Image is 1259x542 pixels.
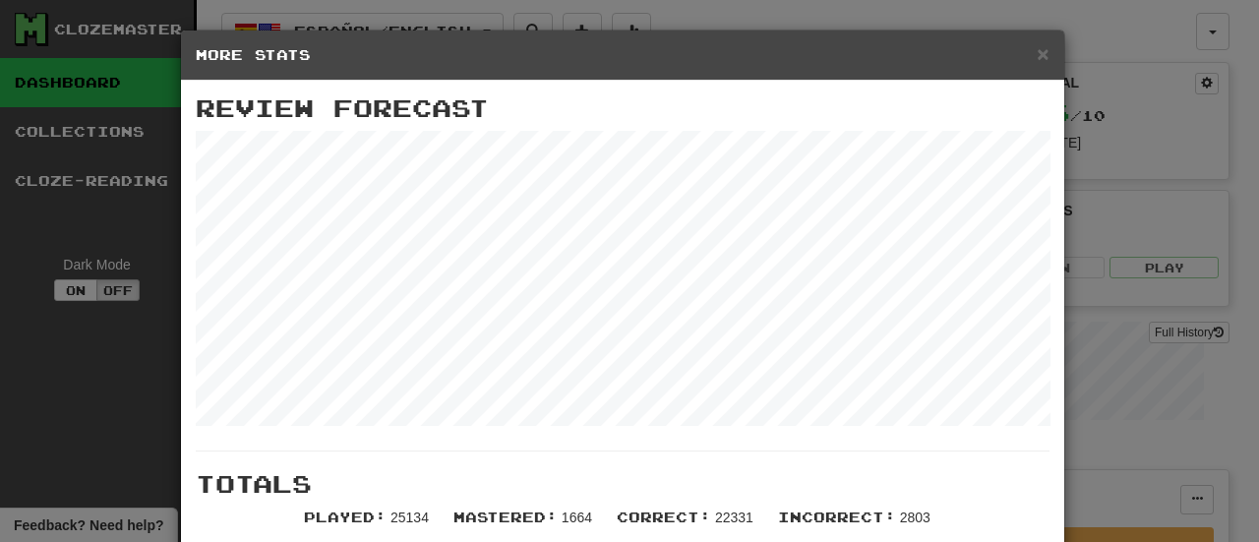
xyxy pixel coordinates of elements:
[196,95,1049,121] h3: Review Forecast
[196,471,1049,497] h3: Totals
[444,508,607,542] li: 1664
[778,509,896,525] span: Incorrect :
[1037,42,1049,65] span: ×
[617,509,711,525] span: Correct :
[607,508,768,542] li: 22331
[294,508,444,542] li: 25134
[196,45,1049,65] h5: More Stats
[1037,43,1049,64] button: Close
[768,508,945,542] li: 2803
[304,509,387,525] span: Played :
[453,509,558,525] span: Mastered :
